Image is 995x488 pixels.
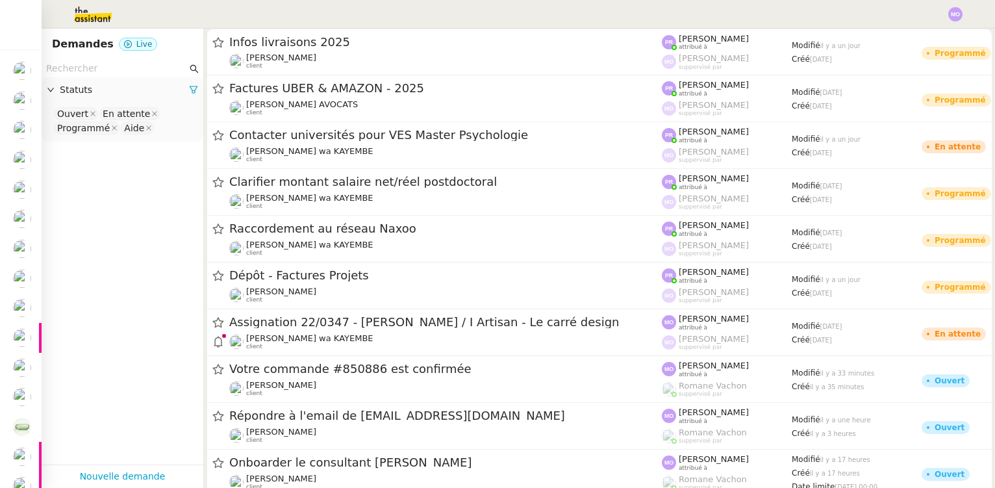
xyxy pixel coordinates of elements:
img: users%2F47wLulqoDhMx0TTMwUcsFP5V2A23%2Favatar%2Fnokpict-removebg-preview-removebg-preview.png [229,335,244,349]
app-user-label: suppervisé par [662,381,792,398]
span: Créé [792,101,810,110]
span: suppervisé par [679,344,722,351]
input: Rechercher [46,61,187,76]
img: svg [662,409,676,423]
nz-select-item: En attente [99,107,160,120]
img: users%2F47wLulqoDhMx0TTMwUcsFP5V2A23%2Favatar%2Fnokpict-removebg-preview-removebg-preview.png [229,194,244,209]
app-user-label: suppervisé par [662,194,792,211]
app-user-label: suppervisé par [662,147,792,164]
div: En attente [103,108,150,120]
div: Ouvert [57,108,88,120]
span: Créé [792,382,810,391]
span: Raccordement au réseau Naxoo [229,223,662,235]
span: Modifié [792,181,820,190]
span: il y a un jour [820,276,861,283]
span: [PERSON_NAME] [679,53,749,63]
img: users%2FfjlNmCTkLiVoA3HQjY3GA5JXGxb2%2Favatar%2Fstarofservice_97480retdsc0392.png [13,181,31,199]
div: Programmé [935,49,986,57]
app-user-label: suppervisé par [662,334,792,351]
app-user-detailed-label: client [229,146,662,163]
span: Modifié [792,415,820,424]
span: Romane Vachon [679,428,747,437]
img: users%2F2TyHGbgGwwZcFhdWHiwf3arjzPD2%2Favatar%2F1545394186276.jpeg [13,359,31,377]
div: Programmé [57,122,110,134]
span: [PERSON_NAME] [679,334,749,344]
span: client [246,296,262,303]
a: Nouvelle demande [80,469,166,484]
span: [DATE] [820,89,842,96]
span: client [246,62,262,70]
img: svg [662,222,676,236]
span: Romane Vachon [679,381,747,391]
span: attribué à [679,184,707,191]
app-user-label: attribué à [662,34,792,51]
img: users%2F747wGtPOU8c06LfBMyRxetZoT1v2%2Favatar%2Fnokpict.jpg [13,270,31,288]
div: Aide [124,122,144,134]
span: [DATE] [820,229,842,237]
span: Modifié [792,135,820,144]
span: [DATE] [820,183,842,190]
div: En attente [935,330,981,338]
span: [PERSON_NAME] [679,173,749,183]
nz-select-item: Ouvert [54,107,98,120]
app-user-label: suppervisé par [662,240,792,257]
span: Modifié [792,88,820,97]
span: attribué à [679,277,707,285]
span: Modifié [792,368,820,378]
span: Créé [792,289,810,298]
img: svg [662,81,676,96]
img: svg [662,55,676,69]
span: [PERSON_NAME] [679,100,749,110]
span: Romane Vachon [679,474,747,484]
span: [PERSON_NAME] [679,127,749,136]
img: svg [662,242,676,256]
img: svg [662,268,676,283]
span: suppervisé par [679,297,722,304]
img: users%2F47wLulqoDhMx0TTMwUcsFP5V2A23%2Favatar%2Fnokpict-removebg-preview-removebg-preview.png [229,148,244,162]
span: [PERSON_NAME] [679,34,749,44]
span: attribué à [679,418,707,425]
span: il y a un jour [820,136,861,143]
app-user-detailed-label: client [229,99,662,116]
app-user-detailed-label: client [229,287,662,303]
span: Créé [792,195,810,204]
span: [PERSON_NAME] wa KAYEMBE [246,193,373,203]
span: Répondre à l'email de [EMAIL_ADDRESS][DOMAIN_NAME] [229,410,662,422]
span: Votre commande #850886 est confirmée [229,363,662,375]
span: [DATE] [810,56,832,63]
span: [DATE] [810,337,832,344]
span: Infos livraisons 2025 [229,36,662,48]
div: Programmé [935,190,986,198]
span: Modifié [792,455,820,464]
span: client [246,343,262,350]
span: [PERSON_NAME] [246,427,316,437]
span: attribué à [679,137,707,144]
app-user-label: attribué à [662,127,792,144]
span: [PERSON_NAME] wa KAYEMBE [246,146,373,156]
nz-page-header-title: Demandes [52,35,114,53]
span: Assignation 22/0347 - [PERSON_NAME] / I Artisan - Le carré design [229,316,662,328]
img: svg [662,315,676,329]
span: il y a 17 heures [820,456,870,463]
div: En attente [935,143,981,151]
span: [PERSON_NAME] [679,194,749,203]
span: il y a un jour [820,42,861,49]
img: svg [662,195,676,209]
span: Créé [792,469,810,478]
app-user-label: suppervisé par [662,53,792,70]
span: suppervisé par [679,64,722,71]
img: users%2FSg6jQljroSUGpSfKFUOPmUmNaZ23%2Favatar%2FUntitled.png [13,240,31,258]
span: [PERSON_NAME] AVOCATS [246,99,358,109]
span: [PERSON_NAME] [679,454,749,464]
img: svg [662,456,676,470]
img: svg [662,335,676,350]
img: svg [662,101,676,116]
nz-select-item: Programmé [54,122,120,135]
img: 7f9b6497-4ade-4d5b-ae17-2cbe23708554 [13,418,31,436]
img: svg [662,175,676,189]
span: [PERSON_NAME] wa KAYEMBE [246,240,373,250]
span: Créé [792,55,810,64]
span: attribué à [679,44,707,51]
span: client [246,390,262,397]
span: [PERSON_NAME] [679,407,749,417]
